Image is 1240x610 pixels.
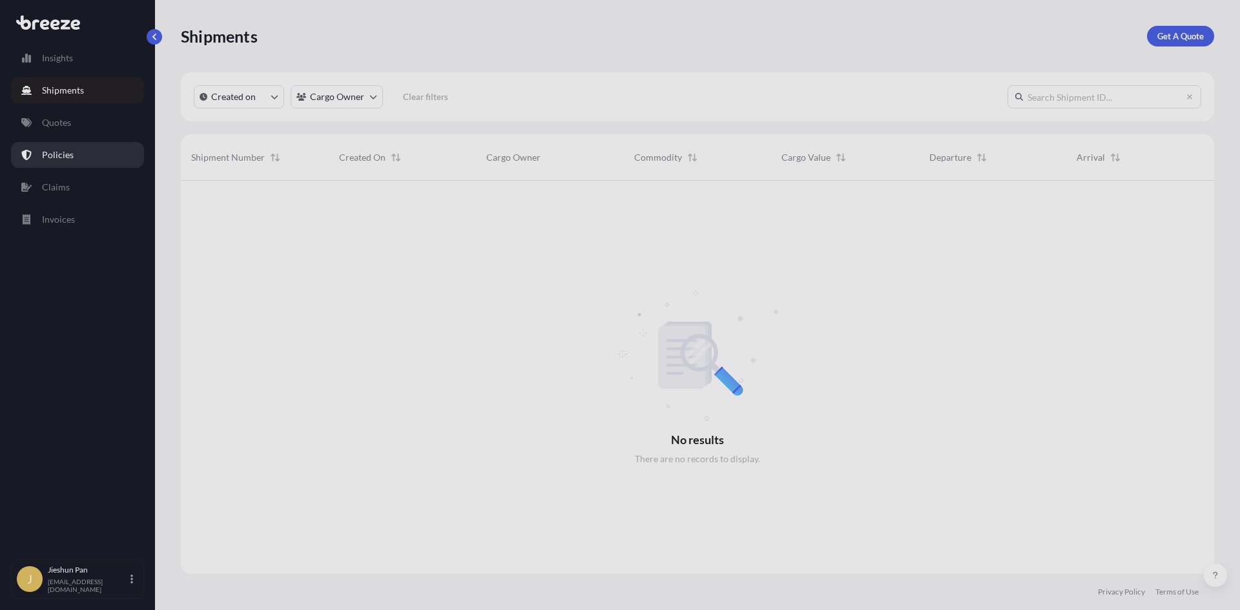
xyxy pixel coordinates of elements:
[781,151,831,164] span: Cargo Value
[27,573,32,585] span: J
[42,116,71,129] p: Quotes
[291,85,383,108] button: cargoOwner Filter options
[1157,30,1204,43] p: Get A Quote
[310,90,364,103] p: Cargo Owner
[1008,85,1201,108] input: Search Shipment ID...
[1108,150,1123,165] button: Sort
[974,150,989,165] button: Sort
[11,207,144,232] a: Invoices
[11,142,144,168] a: Policies
[267,150,283,165] button: Sort
[211,90,256,103] p: Created on
[48,578,128,593] p: [EMAIL_ADDRESS][DOMAIN_NAME]
[11,45,144,71] a: Insights
[833,150,849,165] button: Sort
[42,181,70,194] p: Claims
[194,85,284,108] button: createdOn Filter options
[486,151,541,164] span: Cargo Owner
[388,150,404,165] button: Sort
[339,151,386,164] span: Created On
[929,151,971,164] span: Departure
[11,174,144,200] a: Claims
[1147,26,1214,46] a: Get A Quote
[1098,587,1145,597] a: Privacy Policy
[634,151,682,164] span: Commodity
[11,110,144,136] a: Quotes
[11,77,144,103] a: Shipments
[42,84,84,97] p: Shipments
[42,148,74,161] p: Policies
[1077,151,1105,164] span: Arrival
[1155,587,1199,597] a: Terms of Use
[181,26,258,46] p: Shipments
[191,151,265,164] span: Shipment Number
[685,150,700,165] button: Sort
[403,90,448,103] p: Clear filters
[42,52,73,65] p: Insights
[42,213,75,226] p: Invoices
[389,86,462,107] button: Clear filters
[48,565,128,575] p: Jieshun Pan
